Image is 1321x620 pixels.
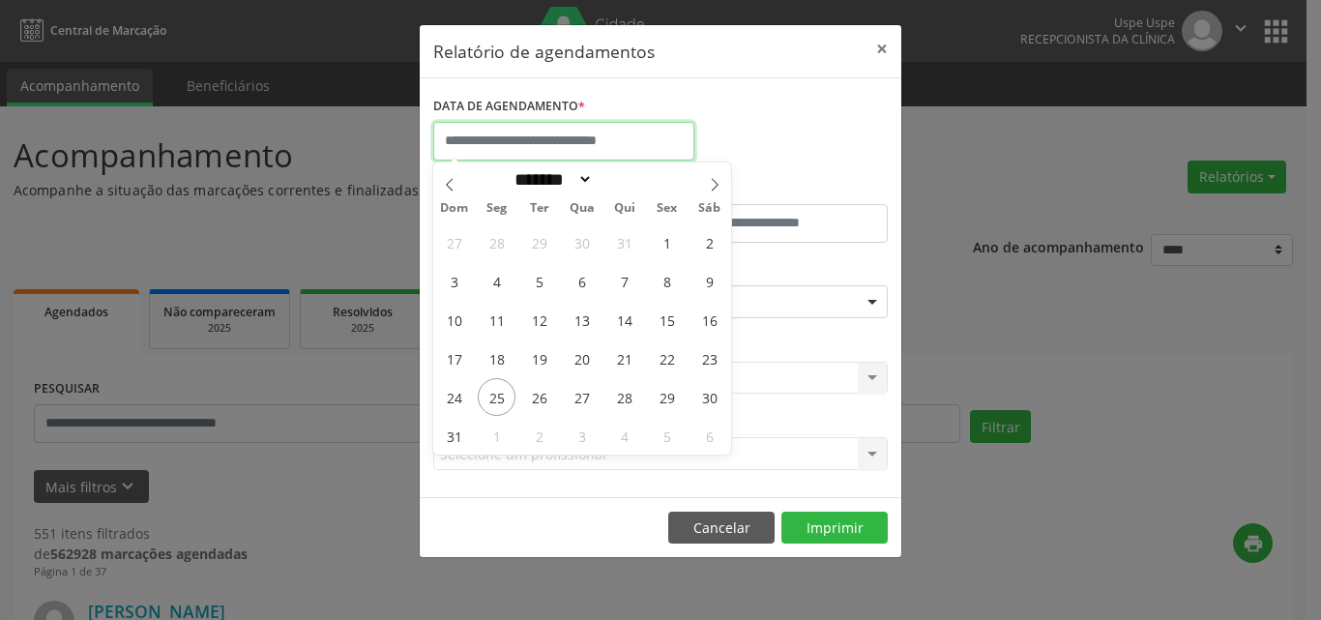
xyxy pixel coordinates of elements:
span: Qui [603,202,646,215]
span: Julho 30, 2025 [563,223,601,261]
span: Agosto 11, 2025 [478,301,515,339]
span: Agosto 29, 2025 [648,378,686,416]
span: Sex [646,202,689,215]
button: Imprimir [781,512,888,545]
span: Agosto 20, 2025 [563,340,601,377]
span: Agosto 9, 2025 [690,262,728,300]
span: Agosto 22, 2025 [648,340,686,377]
span: Setembro 1, 2025 [478,417,515,455]
h5: Relatório de agendamentos [433,39,655,64]
span: Julho 28, 2025 [478,223,515,261]
button: Close [863,25,901,73]
span: Agosto 13, 2025 [563,301,601,339]
span: Agosto 1, 2025 [648,223,686,261]
span: Setembro 4, 2025 [605,417,643,455]
span: Agosto 7, 2025 [605,262,643,300]
span: Agosto 31, 2025 [435,417,473,455]
span: Agosto 17, 2025 [435,340,473,377]
label: ATÉ [665,174,888,204]
span: Agosto 12, 2025 [520,301,558,339]
span: Agosto 26, 2025 [520,378,558,416]
span: Agosto 19, 2025 [520,340,558,377]
span: Agosto 28, 2025 [605,378,643,416]
span: Julho 29, 2025 [520,223,558,261]
label: DATA DE AGENDAMENTO [433,92,585,122]
span: Julho 31, 2025 [605,223,643,261]
span: Qua [561,202,603,215]
span: Agosto 14, 2025 [605,301,643,339]
span: Agosto 4, 2025 [478,262,515,300]
span: Agosto 6, 2025 [563,262,601,300]
span: Agosto 15, 2025 [648,301,686,339]
span: Agosto 25, 2025 [478,378,515,416]
span: Agosto 3, 2025 [435,262,473,300]
select: Month [508,169,593,190]
span: Setembro 5, 2025 [648,417,686,455]
span: Agosto 10, 2025 [435,301,473,339]
span: Agosto 8, 2025 [648,262,686,300]
span: Agosto 23, 2025 [690,340,728,377]
span: Agosto 30, 2025 [690,378,728,416]
span: Setembro 2, 2025 [520,417,558,455]
span: Agosto 18, 2025 [478,340,515,377]
span: Agosto 5, 2025 [520,262,558,300]
span: Julho 27, 2025 [435,223,473,261]
span: Agosto 16, 2025 [690,301,728,339]
span: Agosto 27, 2025 [563,378,601,416]
span: Setembro 3, 2025 [563,417,601,455]
span: Agosto 2, 2025 [690,223,728,261]
span: Dom [433,202,476,215]
span: Ter [518,202,561,215]
span: Sáb [689,202,731,215]
span: Agosto 21, 2025 [605,340,643,377]
span: Seg [476,202,518,215]
input: Year [593,169,657,190]
button: Cancelar [668,512,775,545]
span: Agosto 24, 2025 [435,378,473,416]
span: Setembro 6, 2025 [690,417,728,455]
